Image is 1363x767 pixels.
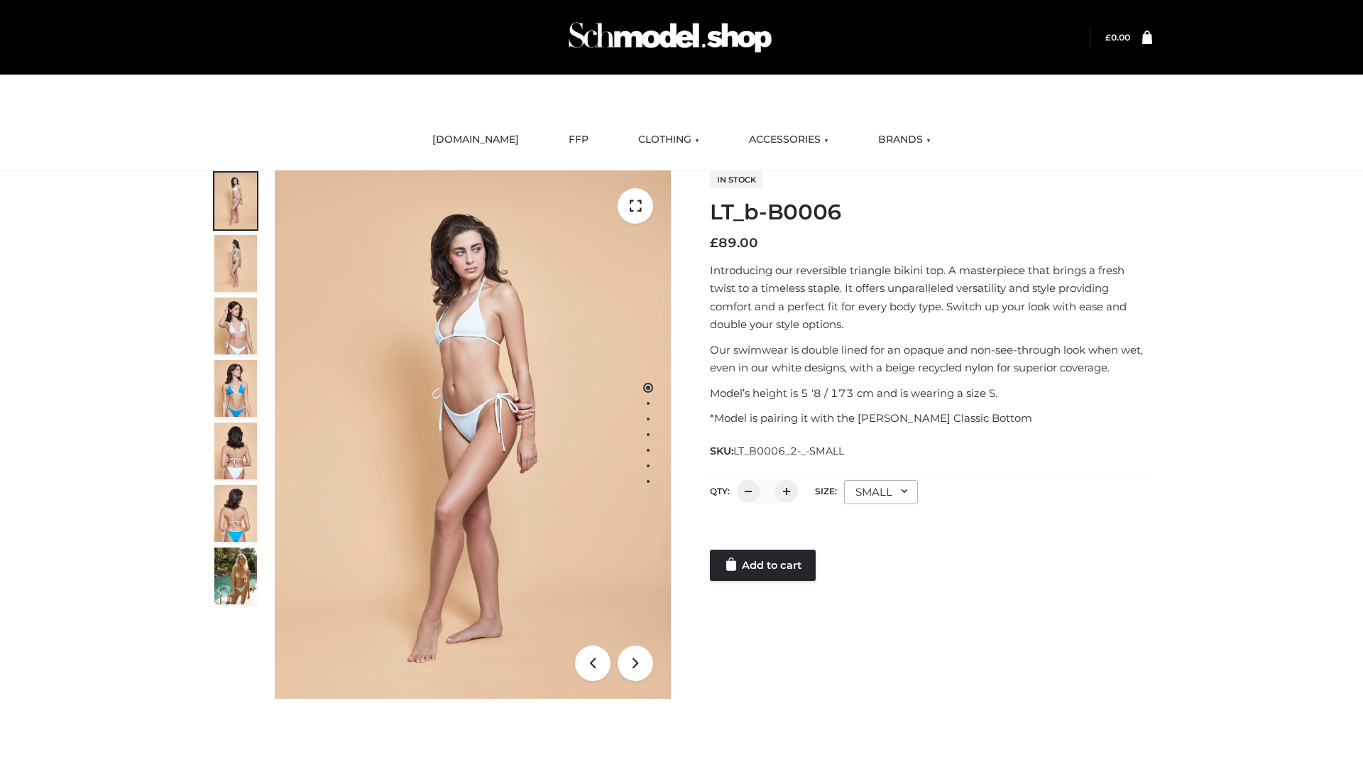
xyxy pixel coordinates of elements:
[214,360,257,417] img: ArielClassicBikiniTop_CloudNine_AzureSky_OW114ECO_4-scaled.jpg
[558,124,599,156] a: FFP
[1105,32,1130,43] bdi: 0.00
[1105,32,1111,43] span: £
[710,442,845,459] span: SKU:
[710,486,730,496] label: QTY:
[710,171,763,188] span: In stock
[422,124,530,156] a: [DOMAIN_NAME]
[710,235,758,251] bdi: 89.00
[710,235,718,251] span: £
[738,124,839,156] a: ACCESSORIES
[564,9,777,65] img: Schmodel Admin 964
[710,261,1152,334] p: Introducing our reversible triangle bikini top. A masterpiece that brings a fresh twist to a time...
[628,124,710,156] a: CLOTHING
[214,548,257,604] img: Arieltop_CloudNine_AzureSky2.jpg
[867,124,941,156] a: BRANDS
[214,298,257,354] img: ArielClassicBikiniTop_CloudNine_AzureSky_OW114ECO_3-scaled.jpg
[710,341,1152,377] p: Our swimwear is double lined for an opaque and non-see-through look when wet, even in our white d...
[214,423,257,479] img: ArielClassicBikiniTop_CloudNine_AzureSky_OW114ECO_7-scaled.jpg
[214,235,257,292] img: ArielClassicBikiniTop_CloudNine_AzureSky_OW114ECO_2-scaled.jpg
[275,170,671,699] img: ArielClassicBikiniTop_CloudNine_AzureSky_OW114ECO_1
[733,445,844,457] span: LT_B0006_2-_-SMALL
[1105,32,1130,43] a: £0.00
[844,480,918,504] div: SMALL
[710,550,816,581] a: Add to cart
[815,486,837,496] label: Size:
[710,200,1152,225] h1: LT_b-B0006
[214,485,257,542] img: ArielClassicBikiniTop_CloudNine_AzureSky_OW114ECO_8-scaled.jpg
[710,384,1152,403] p: Model’s height is 5 ‘8 / 173 cm and is wearing a size S.
[214,173,257,229] img: ArielClassicBikiniTop_CloudNine_AzureSky_OW114ECO_1-scaled.jpg
[710,409,1152,428] p: *Model is pairing it with the [PERSON_NAME] Classic Bottom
